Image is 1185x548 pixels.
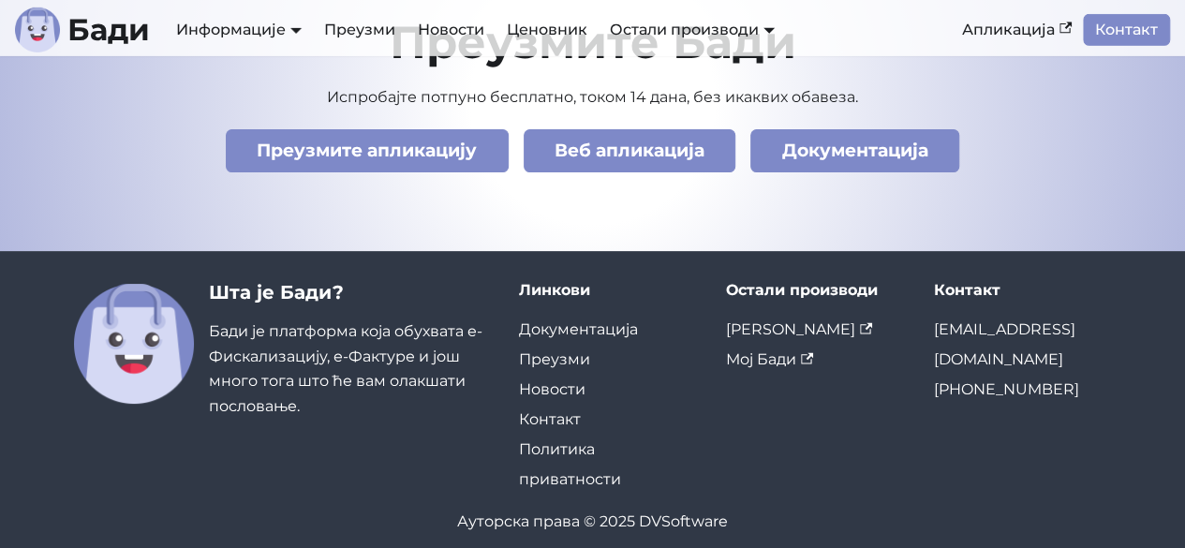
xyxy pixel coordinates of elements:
[226,129,509,173] a: Преузмите апликацију
[519,350,590,368] a: Преузми
[74,510,1112,534] div: Ауторска права © 2025 DVSoftware
[750,129,959,173] a: Документација
[610,21,775,38] a: Остали производи
[67,15,150,45] b: Бади
[951,14,1083,46] a: Апликација
[15,7,60,52] img: Лого
[15,7,150,52] a: ЛогоБади
[726,281,904,300] div: Остали производи
[519,410,581,428] a: Контакт
[74,284,194,404] img: Бади
[934,380,1079,398] a: [PHONE_NUMBER]
[519,281,697,300] div: Линкови
[519,320,638,338] a: Документација
[313,14,407,46] a: Преузми
[496,14,599,46] a: Ценовник
[726,350,813,368] a: Мој Бади
[519,440,621,488] a: Политика приватности
[209,281,489,419] div: Бади је платформа која обухвата е-Фискализацију, е-Фактуре и још много тога што ће вам олакшати п...
[934,320,1075,368] a: [EMAIL_ADDRESS][DOMAIN_NAME]
[524,129,736,173] a: Веб апликација
[209,281,489,304] h3: Шта је Бади?
[1083,14,1170,46] a: Контакт
[176,21,302,38] a: Информације
[934,281,1112,300] div: Контакт
[726,320,872,338] a: [PERSON_NAME]
[74,85,1112,110] p: Испробајте потпуно бесплатно, током 14 дана, без икаквих обавеза.
[519,380,585,398] a: Новости
[407,14,496,46] a: Новости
